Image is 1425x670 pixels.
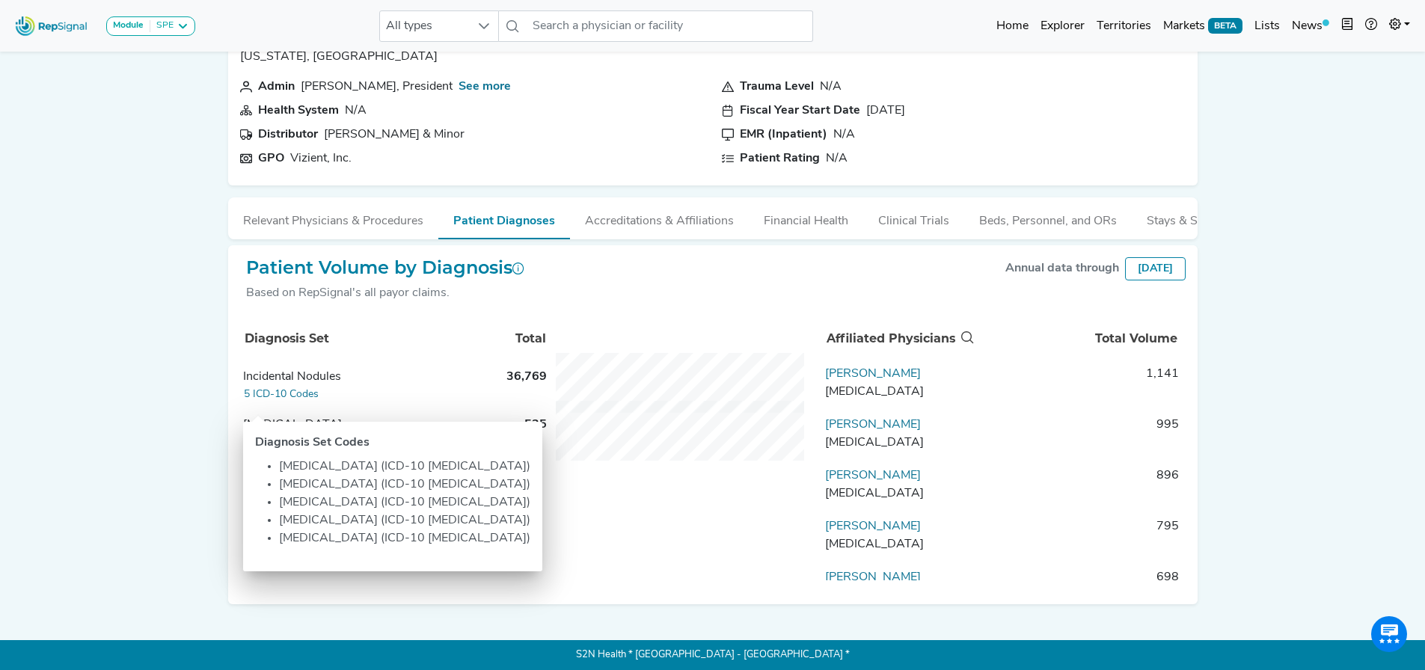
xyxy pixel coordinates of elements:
[740,150,820,167] div: Patient Rating
[825,520,921,532] a: [PERSON_NAME]
[279,511,530,529] li: [MEDICAL_DATA] (ICD-10 [MEDICAL_DATA])
[459,81,511,93] a: See more
[279,458,530,476] li: [MEDICAL_DATA] (ICD-10 [MEDICAL_DATA])
[243,386,319,403] button: 5 ICD-10 Codes
[976,416,1186,461] td: 995
[740,126,827,144] div: EMR (Inpatient)
[228,640,1198,670] p: S2N Health * [GEOGRAPHIC_DATA] - [GEOGRAPHIC_DATA] *
[825,383,970,401] div: Thoracic Surgery
[301,78,453,96] div: Selwyn Vickers, President
[749,197,863,238] button: Financial Health
[977,314,1185,363] th: Total Volume
[527,10,812,42] input: Search a physician or facility
[825,368,921,380] a: [PERSON_NAME]
[740,102,860,120] div: Fiscal Year Start Date
[1035,11,1091,41] a: Explorer
[524,419,547,431] span: 535
[258,126,318,144] div: Distributor
[113,21,144,30] strong: Module
[826,150,848,167] div: N/A
[976,517,1186,562] td: 795
[1157,11,1248,41] a: MarketsBETA
[825,419,921,431] a: [PERSON_NAME]
[497,314,550,363] th: Total
[106,16,195,36] button: ModuleSPE
[820,314,977,363] th: Affiliated Physicians
[279,494,530,511] li: [MEDICAL_DATA] (ICD-10 [MEDICAL_DATA])
[825,470,921,482] a: [PERSON_NAME]
[825,571,921,583] a: [PERSON_NAME]
[1286,11,1335,41] a: News
[976,365,1186,410] td: 1,141
[506,371,547,383] span: 36,769
[1335,11,1359,41] button: Intel Book
[258,102,339,120] div: Health System
[150,20,174,32] div: SPE
[825,485,970,502] div: Thoracic Surgery
[345,102,367,120] div: N/A
[246,257,524,279] h2: Patient Volume by Diagnosis
[246,284,524,302] div: Based on RepSignal's all payor claims.
[964,197,1132,238] button: Beds, Personnel, and ORs
[228,197,438,238] button: Relevant Physicians & Procedures
[255,434,530,452] div: Diagnosis Set Codes
[301,78,453,96] div: [PERSON_NAME], President
[740,78,814,96] div: Trauma Level
[866,102,905,120] div: [DATE]
[290,150,352,167] div: Vizient, Inc.
[279,529,530,547] li: [MEDICAL_DATA] (ICD-10 [MEDICAL_DATA])
[279,476,530,494] li: [MEDICAL_DATA] (ICD-10 [MEDICAL_DATA])
[833,126,855,144] div: N/A
[240,48,666,66] p: [US_STATE], [GEOGRAPHIC_DATA]
[1125,257,1186,280] div: [DATE]
[825,434,970,452] div: Thoracic Surgery
[1091,11,1157,41] a: Territories
[1248,11,1286,41] a: Lists
[258,78,295,96] div: Admin
[243,368,494,386] div: Incidental Nodules
[976,568,1186,613] td: 698
[1005,259,1119,277] div: Annual data through
[438,197,570,239] button: Patient Diagnoses
[825,535,970,553] div: Thoracic Surgery
[976,467,1186,511] td: 896
[380,11,470,41] span: All types
[258,150,284,167] div: GPO
[990,11,1035,41] a: Home
[570,197,749,238] button: Accreditations & Affiliations
[243,416,494,434] div: Pneumothorax
[1208,18,1242,33] span: BETA
[1132,197,1250,238] button: Stays & Services
[863,197,964,238] button: Clinical Trials
[820,78,842,96] div: N/A
[324,126,465,144] div: Owens & Minor
[241,314,497,363] th: Diagnosis Set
